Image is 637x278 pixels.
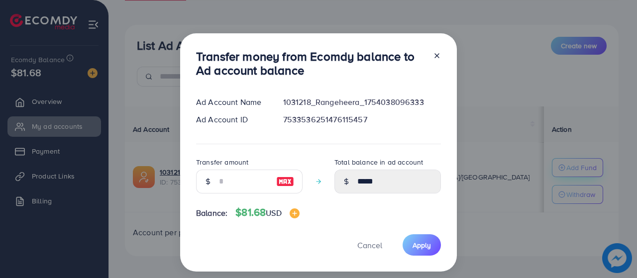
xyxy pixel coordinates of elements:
span: Apply [413,240,431,250]
h4: $81.68 [235,206,299,219]
div: 7533536251476115457 [275,114,449,125]
div: Ad Account ID [188,114,275,125]
img: image [290,208,300,218]
div: 1031218_Rangeheera_1754038096333 [275,96,449,108]
img: image [276,176,294,187]
div: Ad Account Name [188,96,275,108]
span: Balance: [196,207,227,219]
button: Apply [403,234,441,256]
span: Cancel [357,240,382,251]
label: Transfer amount [196,157,248,167]
button: Cancel [345,234,395,256]
h3: Transfer money from Ecomdy balance to Ad account balance [196,49,425,78]
label: Total balance in ad account [334,157,423,167]
span: USD [266,207,281,218]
